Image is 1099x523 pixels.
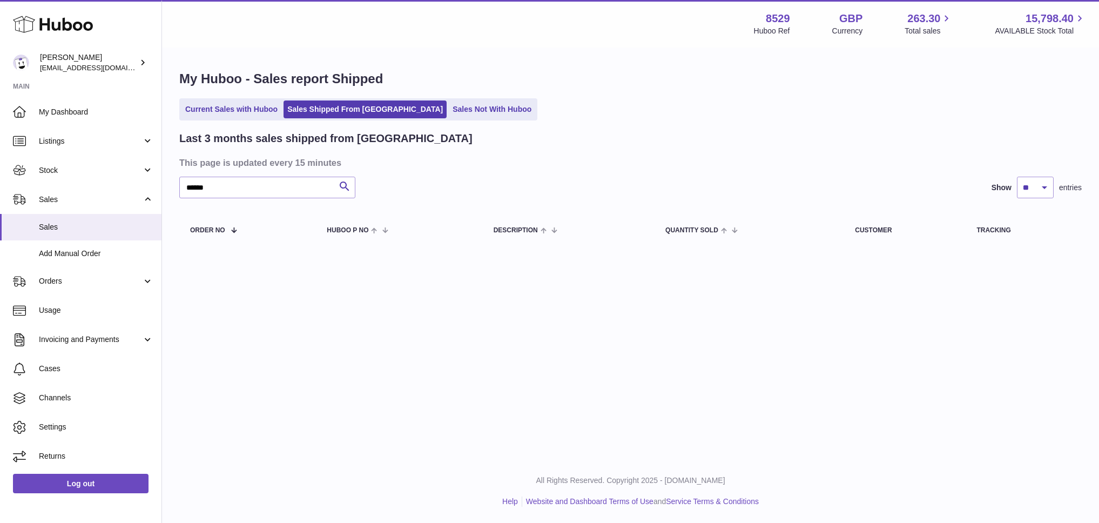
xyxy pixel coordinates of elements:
span: Listings [39,136,142,146]
span: Channels [39,393,153,403]
label: Show [992,183,1012,193]
a: Current Sales with Huboo [181,100,281,118]
span: Invoicing and Payments [39,334,142,345]
a: 263.30 Total sales [905,11,953,36]
span: Usage [39,305,153,316]
img: admin@redgrass.ch [13,55,29,71]
span: Huboo P no [327,227,368,234]
p: All Rights Reserved. Copyright 2025 - [DOMAIN_NAME] [171,475,1090,486]
strong: GBP [839,11,862,26]
span: 15,798.40 [1026,11,1074,26]
span: entries [1059,183,1082,193]
a: 15,798.40 AVAILABLE Stock Total [995,11,1086,36]
span: Settings [39,422,153,432]
span: Orders [39,276,142,286]
a: Log out [13,474,149,493]
span: 263.30 [907,11,940,26]
div: Currency [832,26,863,36]
div: [PERSON_NAME] [40,52,137,73]
div: Tracking [976,227,1071,234]
a: Service Terms & Conditions [666,497,759,506]
li: and [522,497,759,507]
span: Quantity Sold [665,227,718,234]
a: Sales Shipped From [GEOGRAPHIC_DATA] [284,100,447,118]
span: Stock [39,165,142,176]
span: Sales [39,195,142,205]
div: Customer [855,227,955,234]
span: [EMAIL_ADDRESS][DOMAIN_NAME] [40,63,159,72]
h3: This page is updated every 15 minutes [179,157,1079,169]
h1: My Huboo - Sales report Shipped [179,70,1082,88]
strong: 8529 [766,11,790,26]
span: AVAILABLE Stock Total [995,26,1086,36]
span: Cases [39,364,153,374]
span: Add Manual Order [39,249,153,259]
span: Description [494,227,538,234]
h2: Last 3 months sales shipped from [GEOGRAPHIC_DATA] [179,131,473,146]
span: Total sales [905,26,953,36]
a: Help [502,497,518,506]
a: Sales Not With Huboo [449,100,535,118]
a: Website and Dashboard Terms of Use [526,497,653,506]
div: Huboo Ref [754,26,790,36]
span: Sales [39,222,153,232]
span: My Dashboard [39,107,153,117]
span: Returns [39,451,153,461]
span: Order No [190,227,225,234]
